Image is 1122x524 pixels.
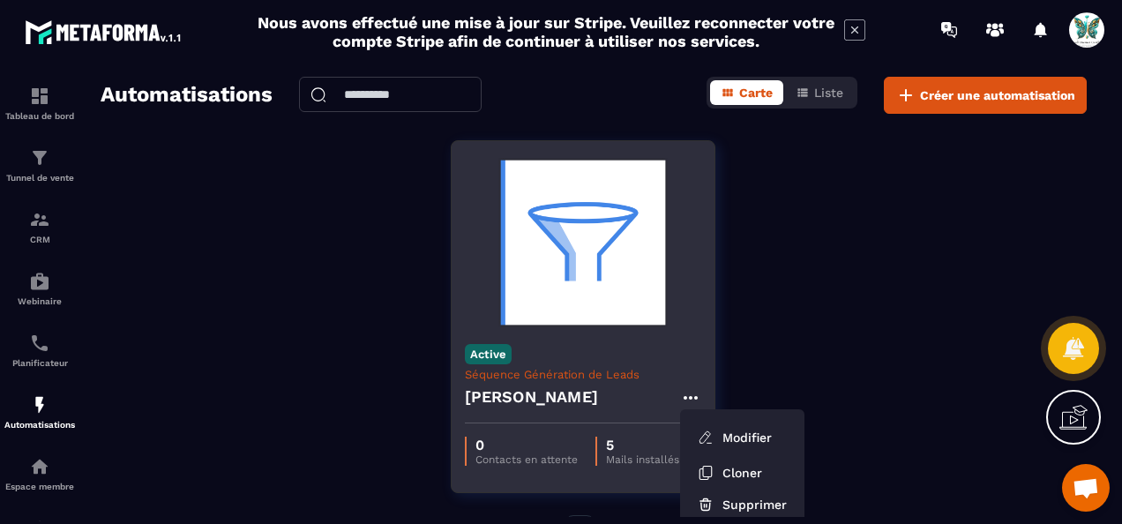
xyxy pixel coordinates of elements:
[4,173,75,183] p: Tunnel de vente
[4,358,75,368] p: Planificateur
[465,344,512,364] p: Active
[29,271,50,292] img: automations
[101,77,273,114] h2: Automatisations
[4,258,75,319] a: automationsautomationsWebinaire
[4,443,75,505] a: automationsautomationsEspace membre
[4,381,75,443] a: automationsautomationsAutomatisations
[4,235,75,244] p: CRM
[29,456,50,477] img: automations
[475,437,578,453] p: 0
[785,80,854,105] button: Liste
[884,77,1087,114] button: Créer une automatisation
[739,86,773,100] span: Carte
[4,134,75,196] a: formationformationTunnel de vente
[606,437,679,453] p: 5
[29,86,50,107] img: formation
[29,209,50,230] img: formation
[687,418,782,457] a: Modifier
[257,13,835,50] h2: Nous avons effectué une mise à jour sur Stripe. Veuillez reconnecter votre compte Stripe afin de ...
[4,196,75,258] a: formationformationCRM
[4,482,75,491] p: Espace membre
[465,154,701,331] img: automation-background
[465,385,599,409] h4: [PERSON_NAME]
[687,489,797,520] button: Supprimer
[29,147,50,168] img: formation
[920,86,1075,104] span: Créer une automatisation
[29,333,50,354] img: scheduler
[814,86,843,100] span: Liste
[606,453,679,466] p: Mails installés
[4,111,75,121] p: Tableau de bord
[29,394,50,415] img: automations
[4,319,75,381] a: schedulerschedulerPlanificateur
[465,368,701,381] p: Séquence Génération de Leads
[4,420,75,430] p: Automatisations
[475,453,578,466] p: Contacts en attente
[1062,464,1110,512] a: Ouvrir le chat
[687,457,797,489] button: Cloner
[4,296,75,306] p: Webinaire
[4,72,75,134] a: formationformationTableau de bord
[25,16,183,48] img: logo
[710,80,783,105] button: Carte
